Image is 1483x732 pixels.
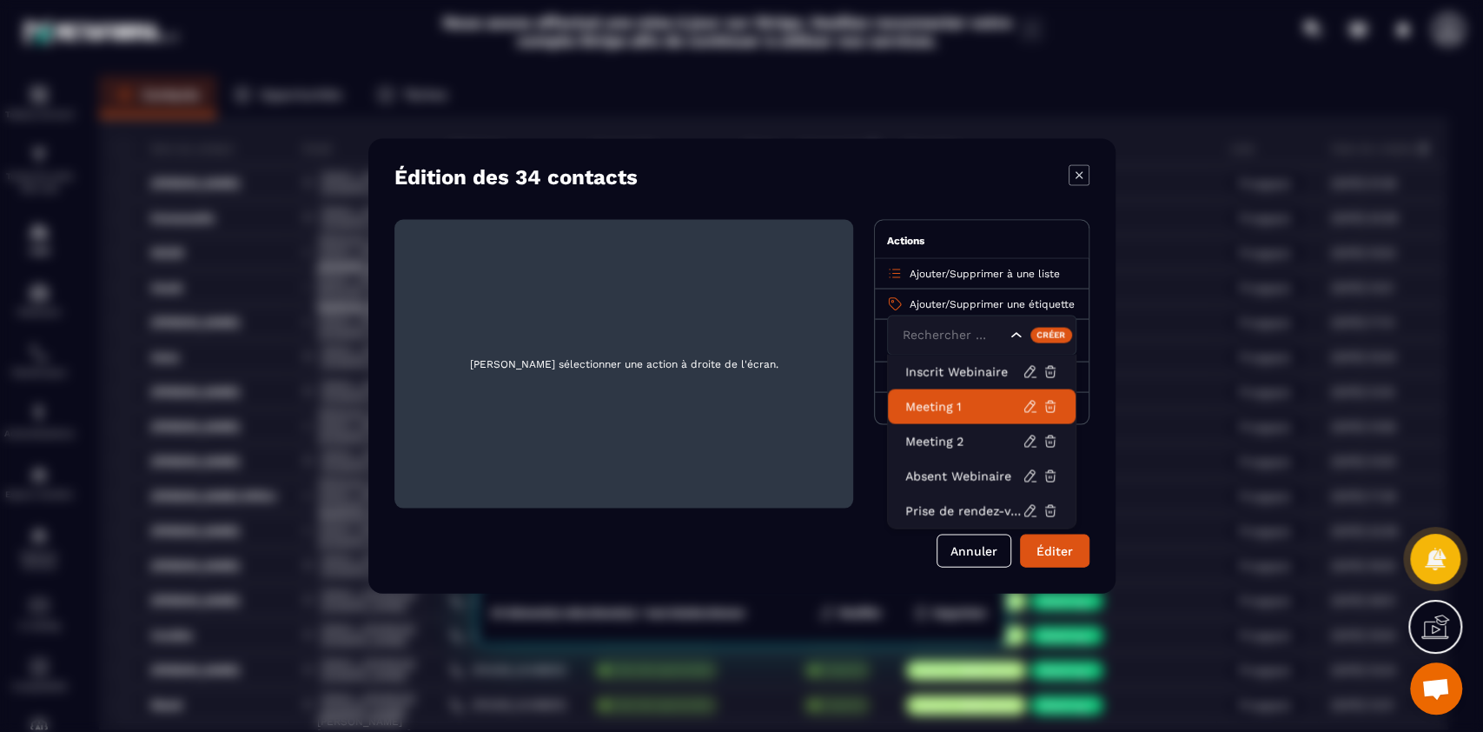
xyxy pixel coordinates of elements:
[887,235,924,247] span: Actions
[937,535,1011,568] button: Annuler
[950,298,1075,310] span: Supprimer une étiquette
[887,316,1076,356] div: Search for option
[910,298,945,310] span: Ajouter
[905,363,1023,381] p: Inscrit Webinaire
[1020,535,1089,568] button: Éditer
[1410,662,1462,715] div: Ouvrir le chat
[1029,327,1072,343] div: Créer
[905,502,1023,520] p: Prise de rendez-vous
[950,268,1060,280] span: Supprimer à une liste
[905,433,1023,450] p: Meeting 2
[905,468,1023,485] p: Absent Webinaire
[910,268,945,280] span: Ajouter
[408,234,839,495] span: [PERSON_NAME] sélectionner une action à droite de l'écran.
[910,297,1075,311] p: /
[910,267,1060,281] p: /
[898,326,1006,345] input: Search for option
[394,165,638,190] h4: Édition des 34 contacts
[905,398,1023,416] p: Meeting 1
